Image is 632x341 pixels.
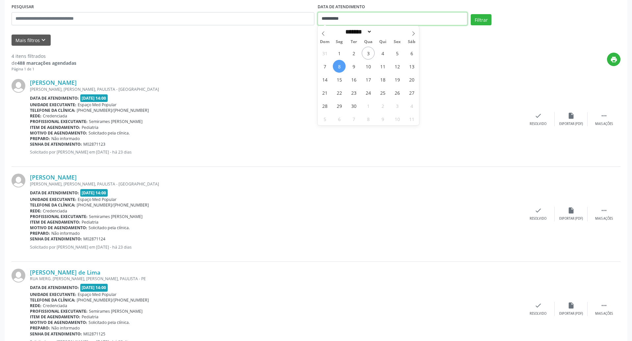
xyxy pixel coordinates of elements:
span: Seg [332,40,347,44]
div: Mais ações [595,311,613,316]
span: Setembro 9, 2025 [347,60,360,73]
span: Setembro 5, 2025 [391,47,404,60]
span: Setembro 10, 2025 [362,60,375,73]
span: Outubro 2, 2025 [376,99,389,112]
span: Setembro 6, 2025 [405,47,418,60]
span: Outubro 4, 2025 [405,99,418,112]
span: Setembro 8, 2025 [333,60,346,73]
b: Data de atendimento: [30,95,79,101]
p: Solicitado por [PERSON_NAME] em [DATE] - há 23 dias [30,244,522,250]
span: Setembro 23, 2025 [347,86,360,99]
div: Resolvido [530,216,546,221]
span: Credenciada [43,208,67,214]
button: Mais filtroskeyboard_arrow_down [12,35,51,46]
span: M02871124 [83,236,105,242]
b: Preparo: [30,136,50,141]
span: Dom [318,40,332,44]
i:  [600,207,608,214]
span: Pediatria [82,219,98,225]
span: [PHONE_NUMBER]/[PHONE_NUMBER] [77,297,149,303]
span: Setembro 17, 2025 [362,73,375,86]
div: Página 1 de 1 [12,66,76,72]
span: Outubro 6, 2025 [333,112,346,125]
span: Outubro 10, 2025 [391,112,404,125]
b: Senha de atendimento: [30,236,82,242]
b: Profissional executante: [30,214,88,219]
a: [PERSON_NAME] [30,174,77,181]
span: Agosto 31, 2025 [318,47,331,60]
i: check [535,207,542,214]
span: Setembro 24, 2025 [362,86,375,99]
span: Outubro 9, 2025 [376,112,389,125]
span: Outubro 3, 2025 [391,99,404,112]
span: Espaço Med Popular [78,102,117,108]
b: Item de agendamento: [30,219,80,225]
span: Setembro 13, 2025 [405,60,418,73]
span: Setembro 27, 2025 [405,86,418,99]
b: Profissional executante: [30,119,88,124]
a: [PERSON_NAME] [30,79,77,86]
span: Ter [347,40,361,44]
i: check [535,112,542,119]
b: Motivo de agendamento: [30,130,87,136]
span: Setembro 19, 2025 [391,73,404,86]
span: Espaço Med Popular [78,292,117,297]
span: Setembro 22, 2025 [333,86,346,99]
span: Setembro 25, 2025 [376,86,389,99]
b: Motivo de agendamento: [30,320,87,325]
label: PESQUISAR [12,2,34,12]
span: Semirames [PERSON_NAME] [89,308,143,314]
span: [DATE] 14:00 [80,94,108,102]
span: Semirames [PERSON_NAME] [89,214,143,219]
span: M02871123 [83,141,105,147]
div: [PERSON_NAME], [PERSON_NAME], PAULISTA - [GEOGRAPHIC_DATA] [30,86,522,92]
i: print [610,56,618,63]
img: img [12,174,25,187]
div: de [12,60,76,66]
b: Preparo: [30,231,50,236]
span: Outubro 8, 2025 [362,112,375,125]
span: Setembro 14, 2025 [318,73,331,86]
span: Outubro 7, 2025 [347,112,360,125]
a: [PERSON_NAME] de Lima [30,269,100,276]
b: Rede: [30,113,41,119]
span: Solicitado pela clínica. [89,320,130,325]
span: Qui [376,40,390,44]
i: insert_drive_file [567,302,575,309]
div: Resolvido [530,311,546,316]
span: Espaço Med Popular [78,197,117,202]
b: Unidade executante: [30,292,76,297]
span: Setembro 30, 2025 [347,99,360,112]
div: Exportar (PDF) [559,122,583,126]
p: Solicitado por [PERSON_NAME] em [DATE] - há 23 dias [30,149,522,155]
select: Month [343,28,372,35]
span: Não informado [51,231,80,236]
span: Setembro 7, 2025 [318,60,331,73]
span: Setembro 12, 2025 [391,60,404,73]
img: img [12,269,25,282]
button: print [607,53,620,66]
b: Profissional executante: [30,308,88,314]
b: Data de atendimento: [30,285,79,290]
b: Unidade executante: [30,102,76,108]
b: Item de agendamento: [30,125,80,130]
i: keyboard_arrow_down [40,37,47,44]
div: 4 itens filtrados [12,53,76,60]
b: Telefone da clínica: [30,297,75,303]
span: Outubro 5, 2025 [318,112,331,125]
b: Telefone da clínica: [30,108,75,113]
input: Year [372,28,394,35]
b: Rede: [30,208,41,214]
span: Setembro 20, 2025 [405,73,418,86]
span: M02871125 [83,331,105,337]
b: Preparo: [30,325,50,331]
button: Filtrar [471,14,491,25]
span: Pediatria [82,314,98,320]
div: Resolvido [530,122,546,126]
i: insert_drive_file [567,207,575,214]
span: Setembro 1, 2025 [333,47,346,60]
span: Não informado [51,136,80,141]
b: Unidade executante: [30,197,76,202]
div: Mais ações [595,122,613,126]
span: Qua [361,40,376,44]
